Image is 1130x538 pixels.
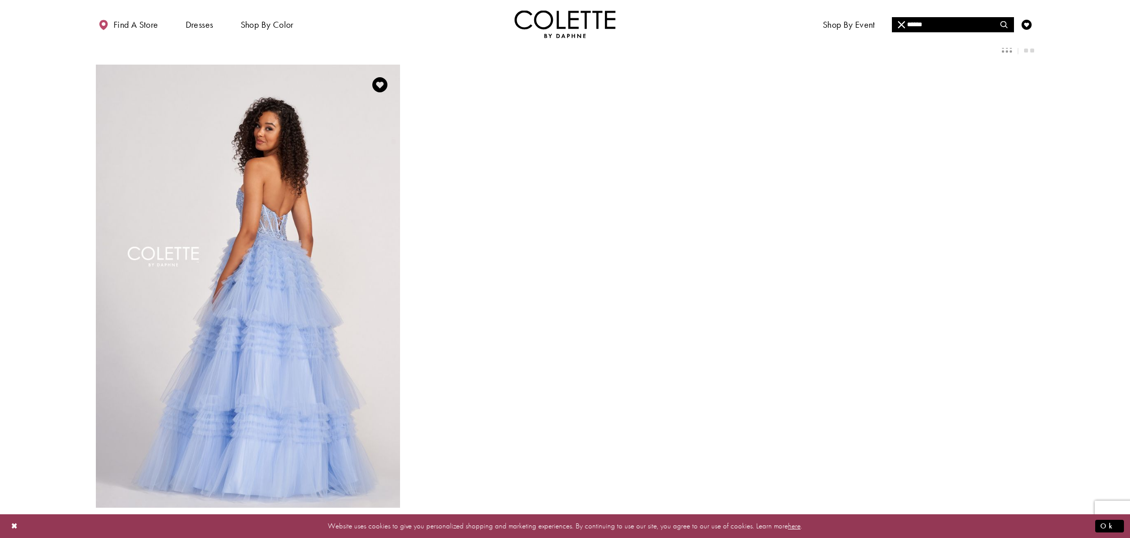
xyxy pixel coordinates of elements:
[96,10,160,38] a: Find a store
[997,10,1012,38] a: Toggle search
[1019,10,1034,38] a: Check Wishlist
[238,10,296,38] span: Shop by color
[114,20,158,30] span: Find a store
[6,517,23,535] button: Close Dialog
[96,65,1034,536] div: Product List
[369,74,390,95] a: Add to Wishlist
[820,10,878,38] span: Shop By Event
[515,10,615,38] img: Colette by Daphne
[515,10,615,38] a: Visit Home Page
[788,521,801,531] a: here
[96,65,400,508] a: Visit Colette by Daphne Style No. CL2017 Page
[73,519,1057,533] p: Website uses cookies to give you personalized shopping and marketing experiences. By continuing t...
[994,17,1013,32] button: Submit Search
[1095,520,1124,532] button: Submit Dialog
[900,10,975,38] a: Meet the designer
[823,20,875,30] span: Shop By Event
[241,20,294,30] span: Shop by color
[892,17,912,32] button: Close Search
[892,17,1013,32] input: Search
[183,10,216,38] span: Dresses
[892,17,1014,32] div: Search form
[186,20,213,30] span: Dresses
